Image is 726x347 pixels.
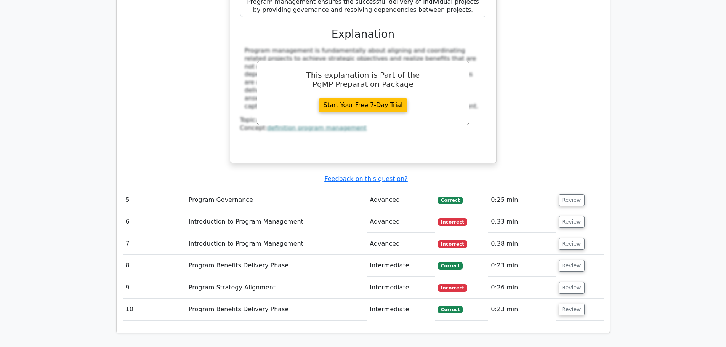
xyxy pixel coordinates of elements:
[559,260,585,272] button: Review
[559,282,585,294] button: Review
[186,233,367,255] td: Introduction to Program Management
[367,299,435,320] td: Intermediate
[488,255,555,277] td: 0:23 min.
[186,211,367,233] td: Introduction to Program Management
[123,277,186,299] td: 9
[319,98,408,112] a: Start Your Free 7-Day Trial
[240,116,486,124] div: Topic:
[186,277,367,299] td: Program Strategy Alignment
[488,299,555,320] td: 0:23 min.
[438,262,463,270] span: Correct
[559,216,585,228] button: Review
[488,277,555,299] td: 0:26 min.
[123,211,186,233] td: 6
[438,284,467,292] span: Incorrect
[367,211,435,233] td: Advanced
[123,299,186,320] td: 10
[438,240,467,248] span: Incorrect
[186,255,367,277] td: Program Benefits Delivery Phase
[240,124,486,132] div: Concept:
[559,304,585,315] button: Review
[438,197,463,204] span: Correct
[488,233,555,255] td: 0:38 min.
[559,194,585,206] button: Review
[267,124,367,131] a: definition program management
[123,189,186,211] td: 5
[123,255,186,277] td: 8
[186,189,367,211] td: Program Governance
[186,299,367,320] td: Program Benefits Delivery Phase
[438,218,467,226] span: Incorrect
[438,306,463,313] span: Correct
[367,255,435,277] td: Intermediate
[367,189,435,211] td: Advanced
[123,233,186,255] td: 7
[245,28,482,41] h3: Explanation
[488,189,555,211] td: 0:25 min.
[367,277,435,299] td: Intermediate
[367,233,435,255] td: Advanced
[245,47,482,110] div: Program management is fundamentally about aligning and coordinating related projects to achieve s...
[559,238,585,250] button: Review
[488,211,555,233] td: 0:33 min.
[324,175,407,182] a: Feedback on this question?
